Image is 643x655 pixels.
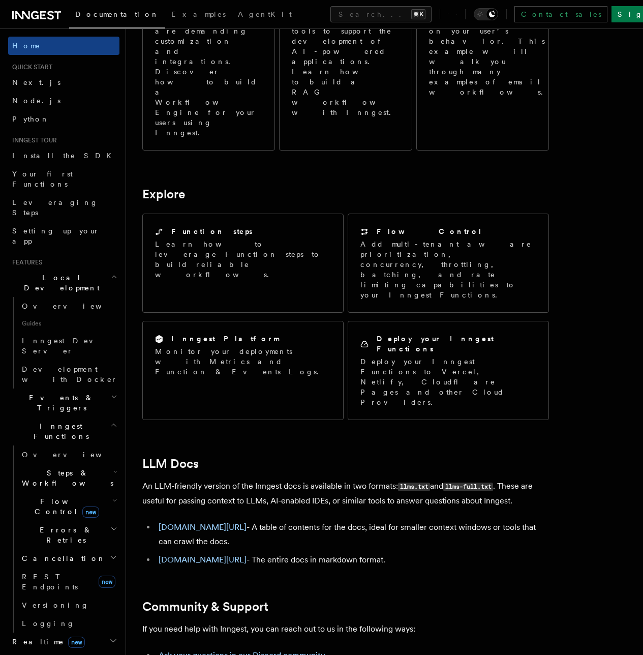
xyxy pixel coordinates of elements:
h2: Inngest Platform [171,334,279,344]
button: Realtimenew [8,633,119,651]
a: Function stepsLearn how to leverage Function steps to build reliable workflows. [142,214,344,313]
button: Events & Triggers [8,389,119,417]
a: Examples [165,3,232,27]
a: Setting up your app [8,222,119,250]
a: Versioning [18,596,119,614]
span: Events & Triggers [8,393,111,413]
span: Realtime [8,637,85,647]
span: Inngest tour [8,136,57,144]
span: Steps & Workflows [18,468,113,488]
span: Leveraging Steps [12,198,98,217]
a: Community & Support [142,600,268,614]
span: Quick start [8,63,52,71]
a: Inngest PlatformMonitor your deployments with Metrics and Function & Events Logs. [142,321,344,420]
li: - A table of contents for the docs, ideal for smaller context windows or tools that can crawl the... [156,520,549,549]
button: Inngest Functions [8,417,119,445]
span: Logging [22,619,75,628]
span: Errors & Retries [18,525,110,545]
span: new [68,637,85,648]
a: Deploy your Inngest FunctionsDeploy your Inngest Functions to Vercel, Netlify, Cloudflare Pages a... [348,321,549,420]
a: Inngest Dev Server [18,332,119,360]
p: Deploy your Inngest Functions to Vercel, Netlify, Cloudflare Pages and other Cloud Providers. [360,356,536,407]
a: Flow ControlAdd multi-tenant aware prioritization, concurrency, throttling, batching, and rate li... [348,214,549,313]
span: new [99,576,115,588]
span: Development with Docker [22,365,117,383]
kbd: ⌘K [411,9,425,19]
span: Install the SDK [12,152,117,160]
p: A drip campaign is usually based on your user's behavior. This example will walk you through many... [429,6,549,97]
p: Add multi-tenant aware prioritization, concurrency, throttling, batching, and rate limiting capab... [360,239,536,300]
code: llms-full.txt [443,483,493,491]
a: Overview [18,297,119,315]
span: Local Development [8,273,111,293]
span: Python [12,115,49,123]
a: Overview [18,445,119,464]
a: Explore [142,187,185,201]
a: [DOMAIN_NAME][URL] [159,555,247,564]
span: Next.js [12,78,60,86]
h2: Flow Control [377,226,482,236]
button: Flow Controlnew [18,492,119,521]
button: Cancellation [18,549,119,568]
a: Install the SDK [8,146,119,165]
p: Monitor your deployments with Metrics and Function & Events Logs. [155,346,331,377]
a: [DOMAIN_NAME][URL] [159,522,247,532]
span: Features [8,258,42,266]
a: Development with Docker [18,360,119,389]
span: Inngest Dev Server [22,337,109,355]
span: Flow Control [18,496,112,517]
p: Inngest offers tools to support the development of AI-powered applications. Learn how to build a ... [292,16,401,117]
span: Examples [171,10,226,18]
span: REST Endpoints [22,573,78,591]
span: Overview [22,451,127,459]
a: Home [8,37,119,55]
span: Cancellation [18,553,106,563]
span: Your first Functions [12,170,73,188]
span: Overview [22,302,127,310]
span: Setting up your app [12,227,100,245]
span: Guides [18,315,119,332]
span: Home [12,41,41,51]
button: Toggle dark mode [474,8,498,20]
span: new [82,507,99,518]
button: Errors & Retries [18,521,119,549]
a: Contact sales [514,6,607,22]
span: AgentKit [238,10,292,18]
h2: Deploy your Inngest Functions [377,334,536,354]
span: Versioning [22,601,89,609]
button: Local Development [8,269,119,297]
a: Node.js [8,92,119,110]
a: Logging [18,614,119,633]
a: Your first Functions [8,165,119,193]
a: Documentation [69,3,165,28]
span: Node.js [12,97,60,105]
a: LLM Docs [142,457,199,471]
a: REST Endpointsnew [18,568,119,596]
p: An LLM-friendly version of the Inngest docs is available in two formats: and . These are useful f... [142,479,549,508]
div: Inngest Functions [8,445,119,633]
a: Next.js [8,73,119,92]
a: Leveraging Steps [8,193,119,222]
span: Inngest Functions [8,421,110,441]
h2: Function steps [171,226,253,236]
p: Learn how to leverage Function steps to build reliable workflows. [155,239,331,280]
span: Documentation [75,10,159,18]
a: Python [8,110,119,128]
code: llms.txt [398,483,430,491]
a: AgentKit [232,3,298,27]
p: If you need help with Inngest, you can reach out to us in the following ways: [142,622,549,636]
button: Steps & Workflows [18,464,119,492]
button: Search...⌘K [330,6,432,22]
div: Local Development [8,297,119,389]
p: Users [DATE] are demanding customization and integrations. Discover how to build a Workflow Engin... [155,16,262,138]
li: - The entire docs in markdown format. [156,553,549,567]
